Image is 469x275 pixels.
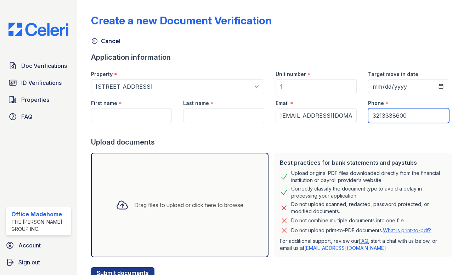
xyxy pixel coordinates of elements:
div: Office Madehome [11,210,68,218]
p: For additional support, review our , start a chat with us below, or email us at [280,238,446,252]
img: CE_Logo_Blue-a8612792a0a2168367f1c8372b55b34899dd931a85d93a1a3d3e32e68fde9ad4.png [3,23,74,36]
span: Account [18,241,41,250]
span: Doc Verifications [21,62,67,70]
label: Last name [183,100,209,107]
label: Property [91,71,113,78]
div: Best practices for bank statements and paystubs [280,158,446,167]
span: ID Verifications [21,78,62,87]
div: Application information [91,52,455,62]
div: Upload original PDF files downloaded directly from the financial institution or payroll provider’... [291,170,446,184]
a: FAQ [359,238,368,244]
a: Account [3,238,74,252]
div: Do not combine multiple documents into one file. [291,216,405,225]
span: FAQ [21,112,33,121]
div: Correctly classify the document type to avoid a delay in processing your application. [291,185,446,199]
span: Sign out [18,258,40,267]
label: Phone [368,100,384,107]
label: Unit number [276,71,306,78]
div: Drag files to upload or click here to browse [134,201,243,209]
a: [EMAIL_ADDRESS][DOMAIN_NAME] [304,245,386,251]
a: ID Verifications [6,76,71,90]
p: Do not upload print-to-PDF documents. [291,227,431,234]
a: Doc Verifications [6,59,71,73]
div: Do not upload scanned, redacted, password protected, or modified documents. [291,201,446,215]
a: Sign out [3,255,74,269]
a: What is print-to-pdf? [383,227,431,233]
a: Cancel [91,37,120,45]
div: Upload documents [91,137,455,147]
label: Target move in date [368,71,418,78]
label: Email [276,100,289,107]
div: The [PERSON_NAME] Group Inc. [11,218,68,233]
label: First name [91,100,117,107]
a: FAQ [6,110,71,124]
div: Create a new Document Verification [91,14,272,27]
a: Properties [6,93,71,107]
span: Properties [21,95,49,104]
